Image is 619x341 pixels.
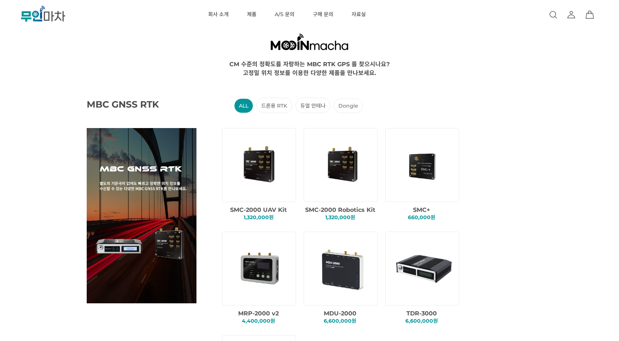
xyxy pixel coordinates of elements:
span: MDU-2000 [324,310,356,317]
img: dd1389de6ba74b56ed1c86d804b0ca77.png [311,134,373,196]
img: 1ee78b6ef8b89e123d6f4d8a617f2cc2.png [229,134,292,196]
li: ALL [234,98,253,113]
span: 1,320,000원 [244,214,274,221]
span: 4,400,000원 [242,318,275,324]
img: 6483618fc6c74fd86d4df014c1d99106.png [311,237,373,300]
span: SMC-2000 Robotics Kit [305,206,375,213]
span: MRP-2000 v2 [238,310,279,317]
span: 1,320,000원 [325,214,355,221]
span: 6,600,000원 [405,318,438,324]
span: SMC+ [413,206,430,213]
img: 9b9ab8696318a90dfe4e969267b5ed87.png [229,237,292,300]
li: 드론용 RTK [256,98,292,113]
div: CM 수준의 정확도를 자랑하는 MBC RTK GPS 를 찾으시나요? 고정밀 위치 정보를 이용한 다양한 제품을 만나보세요. [25,59,594,77]
span: TDR-3000 [406,310,437,317]
li: 듀얼 안테나 [296,98,330,113]
span: MBC GNSS RTK [87,99,178,110]
span: 660,000원 [408,214,435,221]
li: Dongle [334,98,363,113]
img: 29e1ed50bec2d2c3d08ab21b2fffb945.png [392,237,455,300]
img: main_GNSS_RTK.png [87,128,196,303]
img: f8268eb516eb82712c4b199d88f6799e.png [392,134,455,196]
span: 6,600,000원 [324,318,356,324]
span: SMC-2000 UAV Kit [230,206,287,213]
